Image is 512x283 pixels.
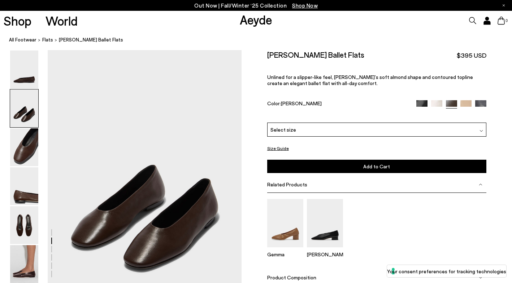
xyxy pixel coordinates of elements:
nav: breadcrumb [9,30,512,50]
span: Product Composition [267,275,316,281]
span: Add to Cart [363,164,390,170]
span: [PERSON_NAME] Ballet Flats [59,36,123,44]
img: Kirsten Ballet Flats - Image 5 [10,206,38,244]
span: 0 [505,19,508,23]
div: Color: [267,100,409,109]
a: Shop [4,14,31,27]
p: Gemma [267,251,303,257]
span: Unlined for a slipper-like feel, [PERSON_NAME]’s soft almond shape and contoured topline create a... [267,74,473,86]
span: $395 USD [457,51,486,60]
button: Your consent preferences for tracking technologies [387,265,506,277]
h2: [PERSON_NAME] Ballet Flats [267,50,364,59]
img: Kirsten Ballet Flats - Image 6 [10,245,38,283]
img: Kirsten Ballet Flats - Image 1 [10,50,38,88]
span: flats [42,37,53,43]
a: World [45,14,78,27]
a: flats [42,36,53,44]
a: Aeyde [240,12,272,27]
img: Kirsten Ballet Flats - Image 2 [10,89,38,127]
p: Out Now | Fall/Winter ‘25 Collection [194,1,318,10]
a: All Footwear [9,36,36,44]
a: 0 [498,17,505,25]
img: Kirsten Ballet Flats - Image 4 [10,167,38,205]
span: Select size [270,126,296,133]
a: Delia Low-Heeled Ballet Pumps [PERSON_NAME] [307,242,343,257]
span: Navigate to /collections/new-in [292,2,318,9]
img: Delia Low-Heeled Ballet Pumps [307,199,343,247]
img: svg%3E [479,183,482,186]
img: Kirsten Ballet Flats - Image 3 [10,128,38,166]
p: [PERSON_NAME] [307,251,343,257]
span: [PERSON_NAME] [281,100,322,106]
img: svg%3E [479,276,482,279]
label: Your consent preferences for tracking technologies [387,267,506,275]
span: Related Products [267,182,307,188]
button: Add to Cart [267,160,486,173]
img: Gemma Block Heel Pumps [267,199,303,247]
img: svg%3E [480,129,483,133]
button: Size Guide [267,144,289,153]
a: Gemma Block Heel Pumps Gemma [267,242,303,257]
